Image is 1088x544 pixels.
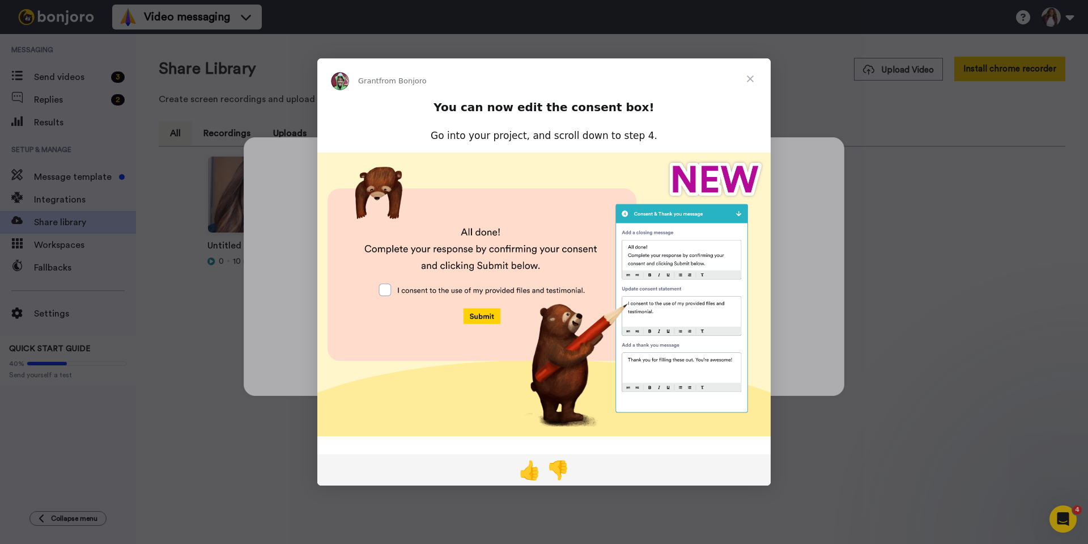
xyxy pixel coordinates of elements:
span: Close [730,58,771,99]
span: thumbs up reaction [516,456,544,483]
span: Grant [358,77,379,85]
span: 👍 [518,459,541,481]
span: 👎 [547,459,569,481]
div: Go into your project, and scroll down to step 4. [386,129,702,143]
h2: You can now edit the consent box! [386,100,702,121]
img: Profile image for Grant [331,72,349,90]
span: 1 reaction [544,456,572,483]
span: from Bonjoro [379,77,427,85]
